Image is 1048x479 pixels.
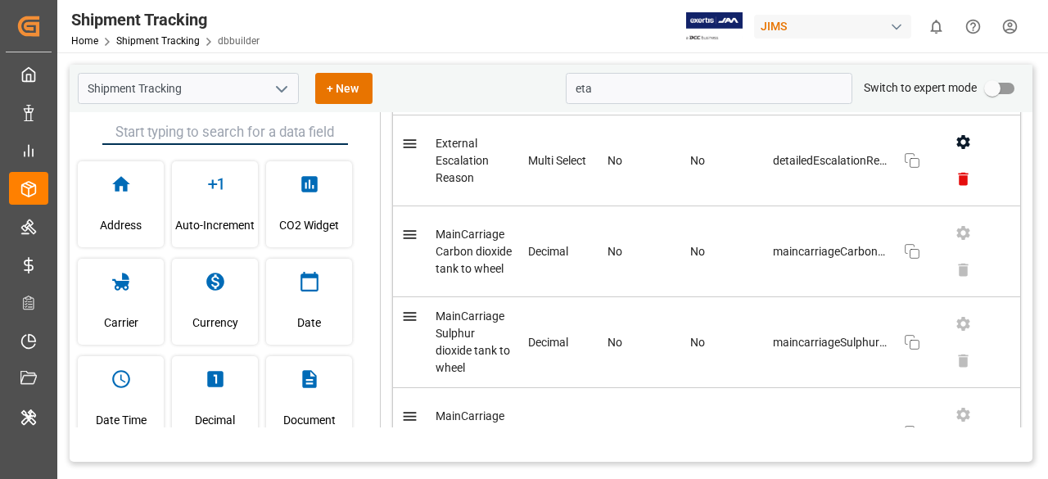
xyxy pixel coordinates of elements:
[773,425,888,442] span: maincarriageDistanceTankToWheel
[100,203,142,247] span: Address
[192,301,238,345] span: Currency
[682,388,764,479] td: No
[297,301,321,345] span: Date
[955,8,992,45] button: Help Center
[315,73,373,104] button: + New
[195,398,235,442] span: Decimal
[528,425,591,442] div: Decimal
[71,7,260,32] div: Shipment Tracking
[104,301,138,345] span: Carrier
[393,388,1021,479] tr: MainCarriage Distance tank to wheelDecimalNoNomaincarriageDistanceTankToWheel
[686,12,743,41] img: Exertis%20JAM%20-%20Email%20Logo.jpg_1722504956.jpg
[436,228,512,275] span: MainCarriage Carbon dioxide tank to wheel
[393,297,1021,388] tr: MainCarriage Sulphur dioxide tank to wheelDecimalNoNomaincarriageSulphurDioxideTankToWheel
[864,81,977,94] span: Switch to expert mode
[279,203,339,247] span: CO2 Widget
[102,120,348,145] input: Start typing to search for a data field
[754,11,918,42] button: JIMS
[96,398,147,442] span: Date Time
[528,334,591,351] div: Decimal
[436,137,489,184] span: External Escalation Reason
[71,35,98,47] a: Home
[283,398,336,442] span: Document
[436,409,505,457] span: MainCarriage Distance tank to wheel
[754,15,911,38] div: JIMS
[599,206,682,297] td: No
[393,206,1021,297] tr: MainCarriage Carbon dioxide tank to wheelDecimalNoNomaincarriageCarbonDioxideTankToWheel
[269,76,293,102] button: open menu
[599,388,682,479] td: No
[918,8,955,45] button: show 0 new notifications
[528,152,591,169] div: Multi Select
[682,206,764,297] td: No
[528,243,591,260] div: Decimal
[436,310,510,374] span: MainCarriage Sulphur dioxide tank to wheel
[682,115,764,206] td: No
[175,203,255,247] span: Auto-Increment
[682,297,764,388] td: No
[393,115,1021,206] tr: External Escalation ReasonMulti SelectNoNodetailedEscalationReason
[566,73,852,104] input: Search for key/title
[773,334,888,351] span: maincarriageSulphurDioxideTankToWheel
[773,243,888,260] span: maincarriageCarbonDioxideTankToWheel
[599,297,682,388] td: No
[599,115,682,206] td: No
[78,73,299,104] input: Type to search/select
[773,152,888,169] span: detailedEscalationReason
[116,35,200,47] a: Shipment Tracking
